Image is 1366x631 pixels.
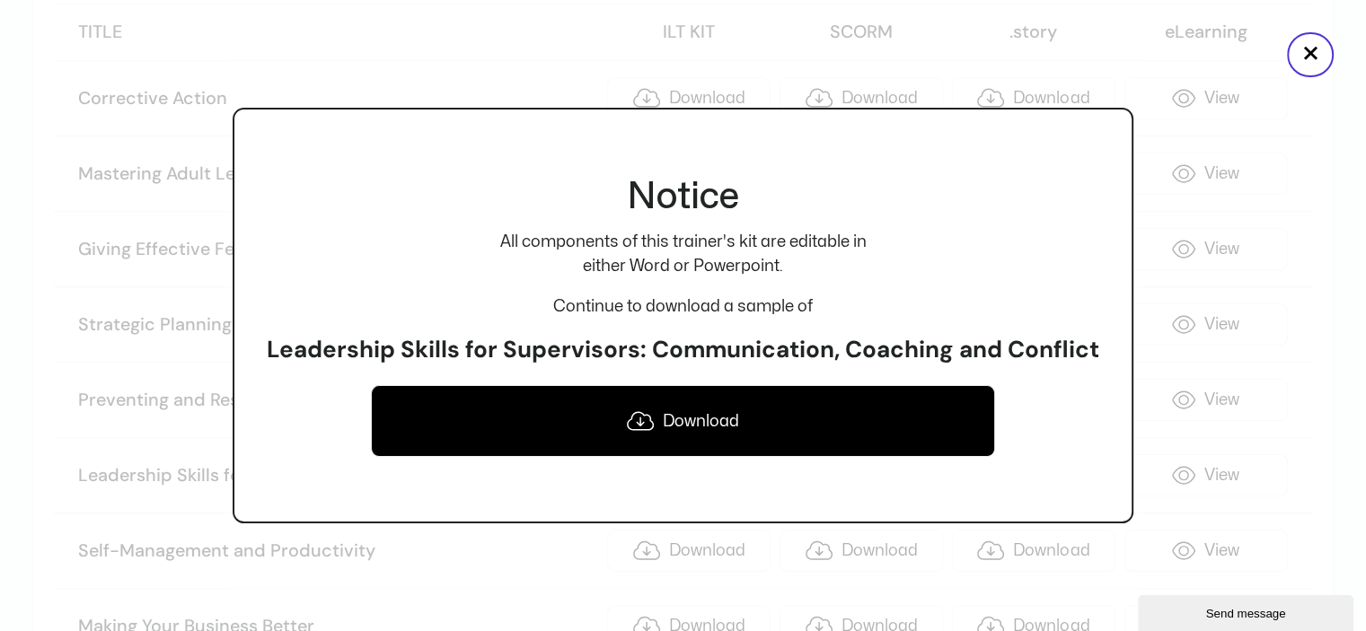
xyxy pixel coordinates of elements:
[371,385,995,457] a: Download
[1287,32,1334,77] button: Close popup
[267,294,1099,319] p: Continue to download a sample of
[267,174,1099,221] h2: Notice
[1138,592,1357,631] iframe: chat widget
[267,230,1099,278] p: All components of this trainer's kit are editable in either Word or Powerpoint.
[267,335,1099,365] h3: Leadership Skills for Supervisors: Communication, Coaching and Conflict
